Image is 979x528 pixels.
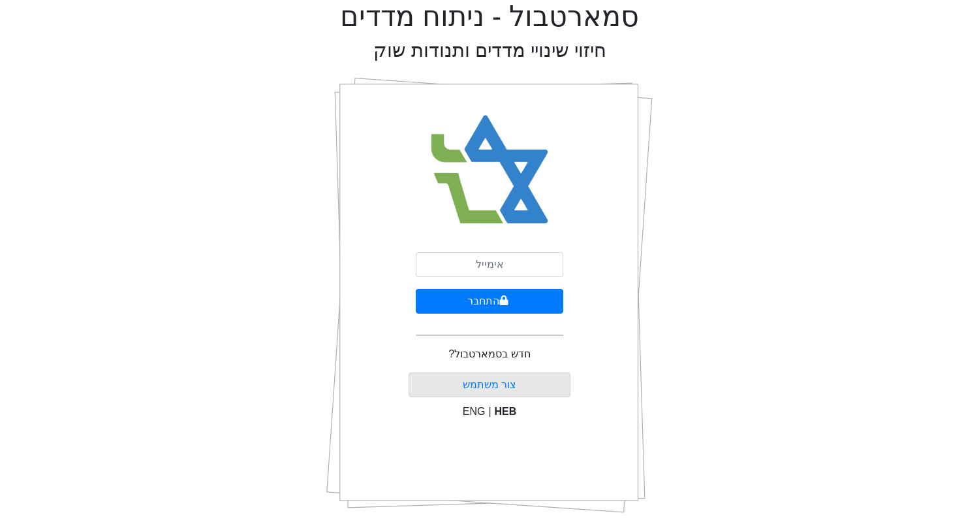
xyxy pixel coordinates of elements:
[488,406,491,417] span: |
[416,252,563,277] input: אימייל
[409,372,571,397] button: צור משתמש
[448,346,530,362] p: חדש בסמארטבול?
[495,406,517,417] span: HEB
[416,289,563,314] button: התחבר
[419,98,561,242] img: Smart Bull
[463,406,486,417] span: ENG
[373,39,606,62] h2: חיזוי שינויי מדדים ותנודות שוק
[463,379,516,390] a: צור משתמש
